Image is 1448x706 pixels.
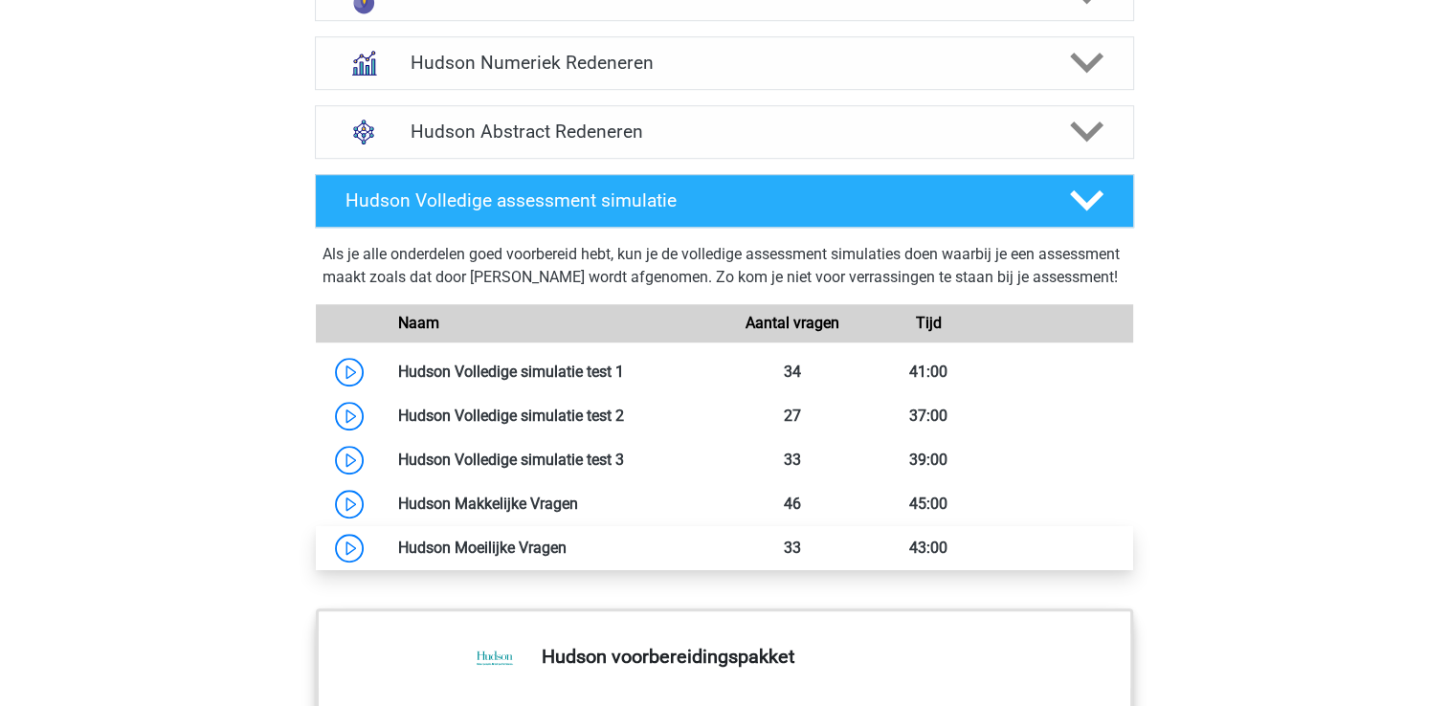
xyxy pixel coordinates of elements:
div: Hudson Makkelijke Vragen [384,493,724,516]
a: numeriek redeneren Hudson Numeriek Redeneren [307,36,1142,90]
div: Hudson Moeilijke Vragen [384,537,724,560]
h4: Hudson Abstract Redeneren [411,121,1037,143]
div: Naam [384,312,724,335]
img: numeriek redeneren [339,38,389,88]
h4: Hudson Numeriek Redeneren [411,52,1037,74]
div: Hudson Volledige simulatie test 2 [384,405,724,428]
div: Hudson Volledige simulatie test 1 [384,361,724,384]
div: Hudson Volledige simulatie test 3 [384,449,724,472]
div: Als je alle onderdelen goed voorbereid hebt, kun je de volledige assessment simulaties doen waarb... [323,243,1126,297]
div: Aantal vragen [724,312,859,335]
h4: Hudson Volledige assessment simulatie [345,189,1038,211]
a: Hudson Volledige assessment simulatie [307,174,1142,228]
div: Tijd [860,312,996,335]
a: abstract redeneren Hudson Abstract Redeneren [307,105,1142,159]
img: abstract redeneren [339,107,389,157]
